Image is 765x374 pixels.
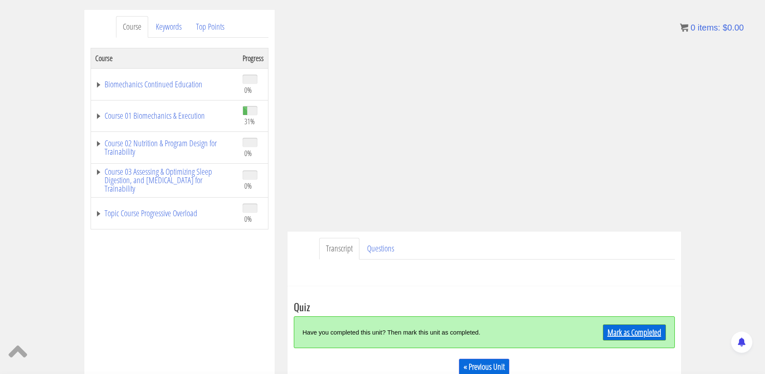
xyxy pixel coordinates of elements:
a: Course [116,16,148,38]
a: Keywords [149,16,188,38]
h3: Quiz [294,301,675,312]
span: 0% [244,148,252,158]
a: Biomechanics Continued Education [95,80,234,89]
span: 0% [244,181,252,190]
a: Topic Course Progressive Overload [95,209,234,218]
th: Progress [238,48,268,68]
a: 0 items: $0.00 [680,23,744,32]
bdi: 0.00 [723,23,744,32]
div: Have you completed this unit? Then mark this unit as completed. [303,323,571,341]
img: icon11.png [680,23,688,32]
span: 0 [690,23,695,32]
a: Questions [360,238,401,260]
a: Course 01 Biomechanics & Execution [95,112,234,120]
a: Transcript [319,238,359,260]
a: Top Points [189,16,231,38]
span: 0% [244,85,252,95]
a: Mark as Completed [603,324,666,341]
th: Course [91,48,238,68]
span: items: [698,23,720,32]
a: Course 02 Nutrition & Program Design for Trainability [95,139,234,156]
span: 0% [244,214,252,223]
span: $ [723,23,727,32]
span: 31% [244,117,255,126]
a: Course 03 Assessing & Optimizing Sleep Digestion, and [MEDICAL_DATA] for Trainability [95,167,234,193]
